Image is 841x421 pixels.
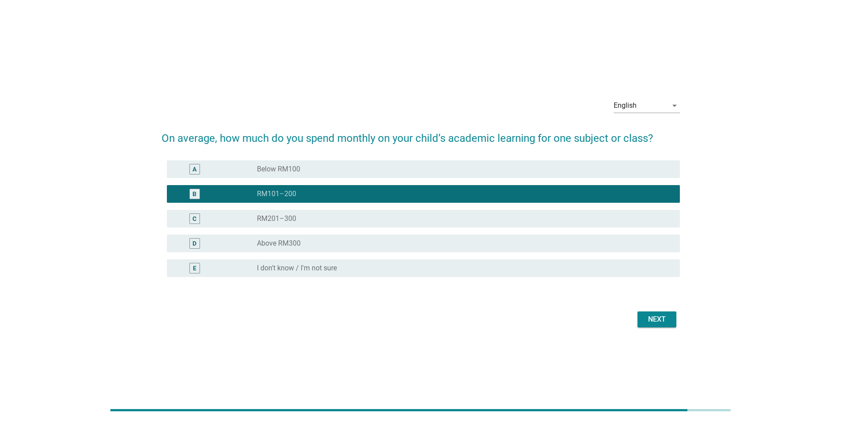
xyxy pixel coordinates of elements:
label: RM201–300 [257,214,296,223]
div: English [614,102,637,110]
div: A [192,164,196,174]
label: I don't know / I'm not sure [257,264,337,273]
button: Next [637,311,676,327]
label: Below RM100 [257,165,300,174]
h2: On average, how much do you spend monthly on your child’s academic learning for one subject or cl... [162,121,680,146]
div: D [192,239,196,248]
i: arrow_drop_down [669,100,680,111]
div: Next [645,314,669,325]
label: Above RM300 [257,239,301,248]
div: C [192,214,196,223]
div: E [193,263,196,273]
label: RM101–200 [257,190,296,198]
div: B [192,189,196,198]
